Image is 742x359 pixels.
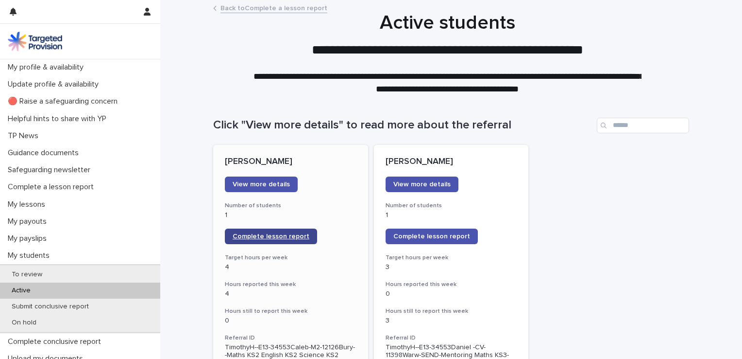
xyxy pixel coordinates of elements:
[386,290,517,298] p: 0
[225,307,356,315] h3: Hours still to report this week
[225,157,356,167] p: [PERSON_NAME]
[4,114,114,124] p: Helpful hints to share with YP
[386,211,517,219] p: 1
[386,281,517,288] h3: Hours reported this week
[4,80,106,89] p: Update profile & availability
[4,200,53,209] p: My lessons
[4,131,46,141] p: TP News
[386,177,458,192] a: View more details
[220,2,327,13] a: Back toComplete a lesson report
[225,317,356,325] p: 0
[4,217,54,226] p: My payouts
[4,337,109,346] p: Complete conclusive report
[386,202,517,210] h3: Number of students
[8,32,62,51] img: M5nRWzHhSzIhMunXDL62
[225,202,356,210] h3: Number of students
[225,211,356,219] p: 1
[4,148,86,158] p: Guidance documents
[225,229,317,244] a: Complete lesson report
[233,181,290,188] span: View more details
[213,118,593,132] h1: Click "View more details" to read more about the referral
[597,118,689,133] input: Search
[386,307,517,315] h3: Hours still to report this week
[225,281,356,288] h3: Hours reported this week
[4,63,91,72] p: My profile & availability
[393,233,470,240] span: Complete lesson report
[386,317,517,325] p: 3
[225,263,356,271] p: 4
[4,165,98,175] p: Safeguarding newsletter
[233,233,309,240] span: Complete lesson report
[4,234,54,243] p: My payslips
[386,254,517,262] h3: Target hours per week
[386,263,517,271] p: 3
[4,270,50,279] p: To review
[386,334,517,342] h3: Referral ID
[4,251,57,260] p: My students
[225,177,298,192] a: View more details
[4,97,125,106] p: 🔴 Raise a safeguarding concern
[4,319,44,327] p: On hold
[4,287,38,295] p: Active
[393,181,451,188] span: View more details
[225,254,356,262] h3: Target hours per week
[225,334,356,342] h3: Referral ID
[386,229,478,244] a: Complete lesson report
[225,290,356,298] p: 4
[386,157,517,167] p: [PERSON_NAME]
[4,182,101,192] p: Complete a lesson report
[4,303,97,311] p: Submit conclusive report
[209,11,685,35] h1: Active students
